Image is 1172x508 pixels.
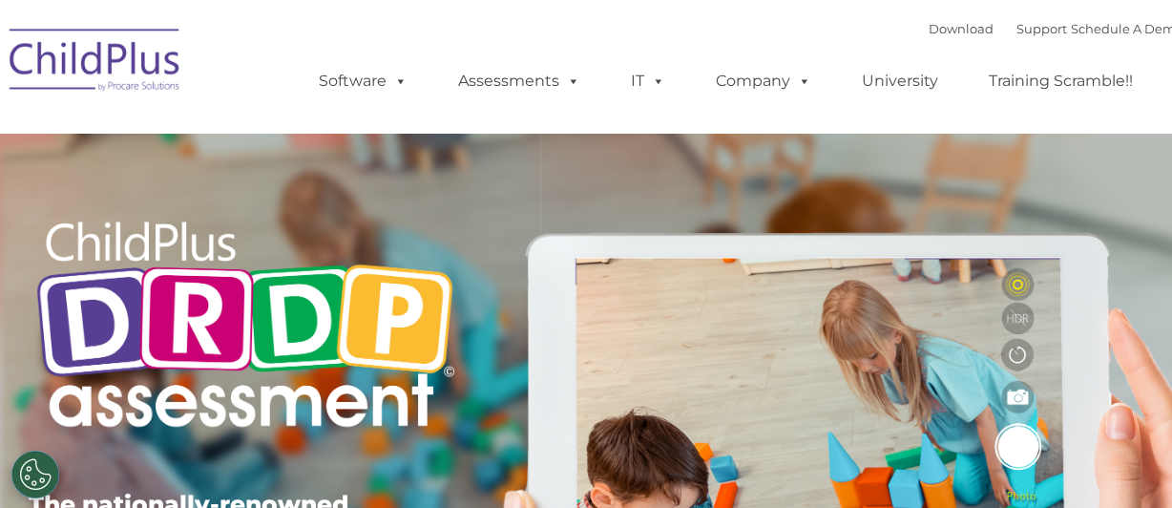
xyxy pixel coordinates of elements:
[439,62,599,100] a: Assessments
[697,62,830,100] a: Company
[1016,21,1067,36] a: Support
[29,196,462,459] img: Copyright - DRDP Logo Light
[11,451,59,498] button: Cookies Settings
[612,62,684,100] a: IT
[929,21,994,36] a: Download
[300,62,427,100] a: Software
[843,62,957,100] a: University
[970,62,1152,100] a: Training Scramble!!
